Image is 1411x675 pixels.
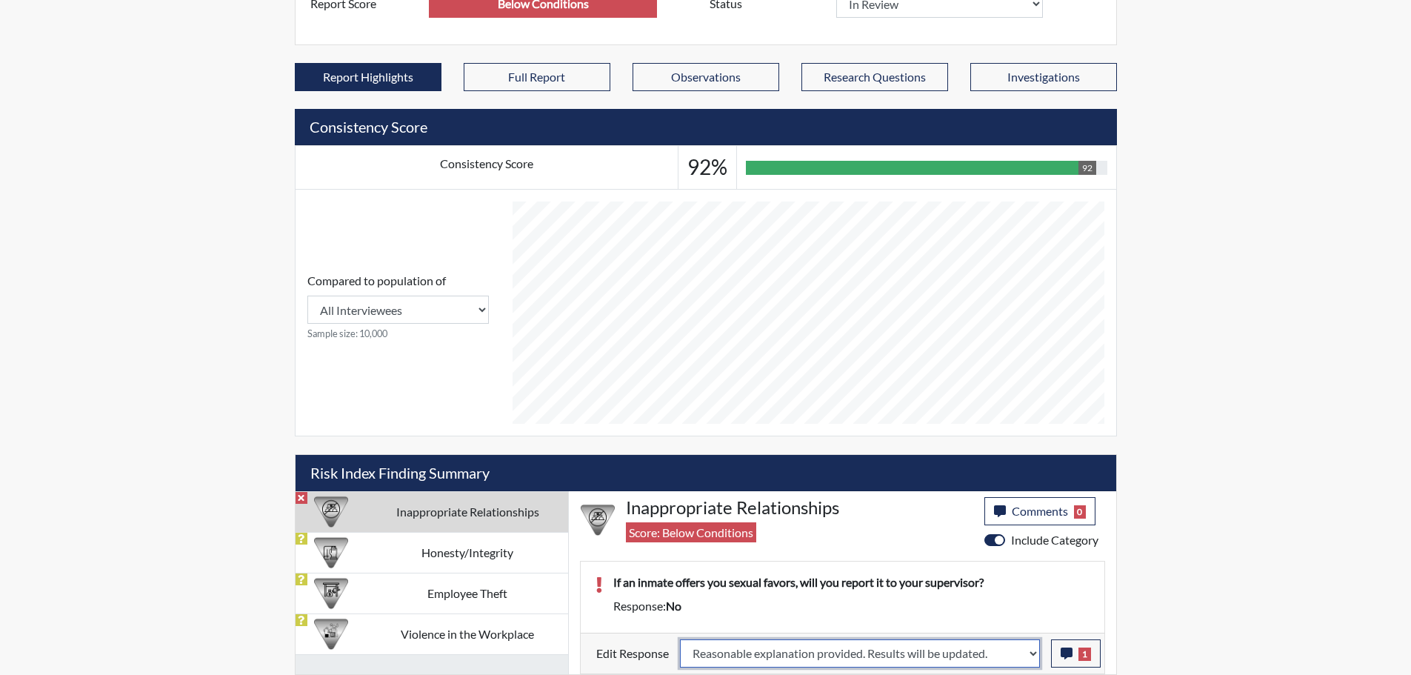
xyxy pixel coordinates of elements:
[1078,161,1096,175] div: 92
[1011,531,1098,549] label: Include Category
[1078,648,1091,661] span: 1
[633,63,779,91] button: Observations
[1012,504,1068,518] span: Comments
[367,532,568,573] td: Honesty/Integrity
[666,599,681,613] span: no
[295,109,1117,145] h5: Consistency Score
[367,614,568,654] td: Violence in the Workplace
[367,573,568,614] td: Employee Theft
[307,272,446,290] label: Compared to population of
[464,63,610,91] button: Full Report
[295,63,441,91] button: Report Highlights
[314,495,348,529] img: CATEGORY%20ICON-14.139f8ef7.png
[307,272,489,341] div: Consistency Score comparison among population
[314,536,348,570] img: CATEGORY%20ICON-11.a5f294f4.png
[1051,639,1101,668] button: 1
[970,63,1117,91] button: Investigations
[295,146,678,190] td: Consistency Score
[596,639,669,668] label: Edit Response
[687,155,727,180] h3: 92%
[626,522,756,542] span: Score: Below Conditions
[669,639,1051,668] div: Update the test taker's response, the change might impact the score
[314,617,348,651] img: CATEGORY%20ICON-26.eccbb84f.png
[307,327,489,341] small: Sample size: 10,000
[602,597,1101,615] div: Response:
[984,497,1096,525] button: Comments0
[801,63,948,91] button: Research Questions
[296,455,1116,491] h5: Risk Index Finding Summary
[626,497,973,519] h4: Inappropriate Relationships
[613,573,1090,591] p: If an inmate offers you sexual favors, will you report it to your supervisor?
[581,503,615,537] img: CATEGORY%20ICON-14.139f8ef7.png
[1074,505,1087,519] span: 0
[314,576,348,611] img: CATEGORY%20ICON-07.58b65e52.png
[367,491,568,532] td: Inappropriate Relationships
